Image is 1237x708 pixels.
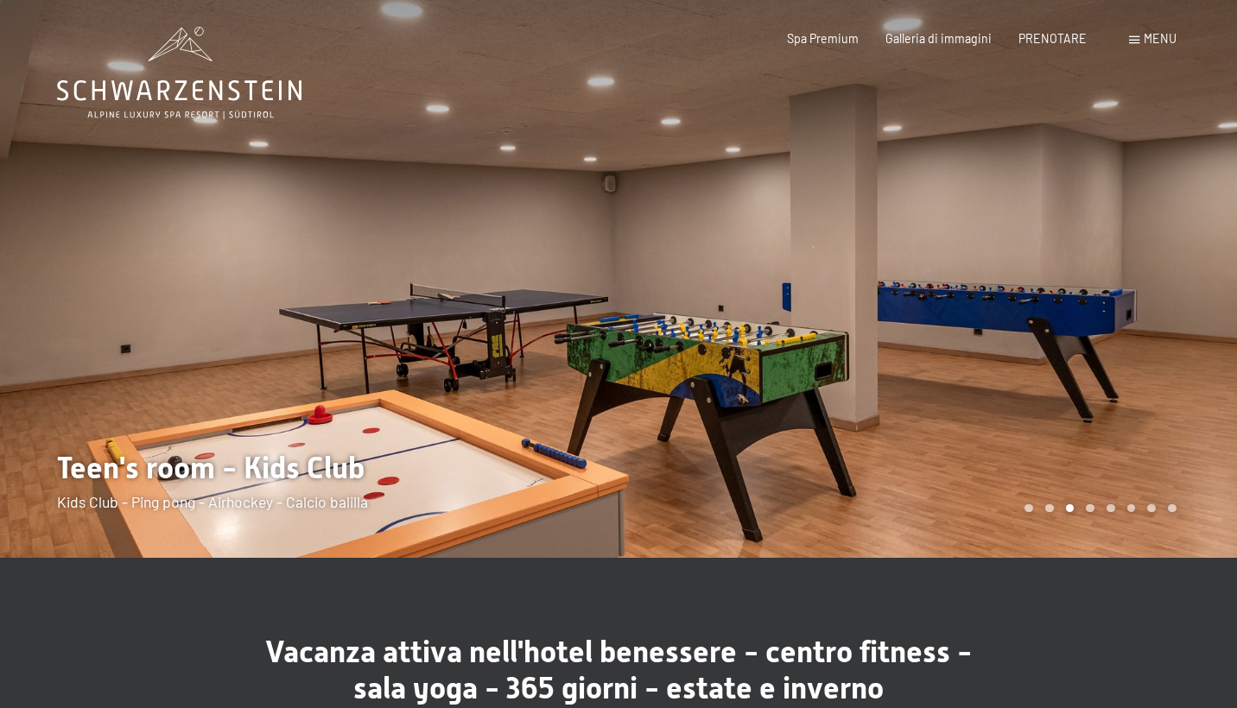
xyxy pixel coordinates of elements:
[1168,504,1177,513] div: Carosello Pagina 8
[265,634,972,705] span: Vacanza attiva nell'hotel benessere - centro fitness - sala yoga - 365 giorni - estate e inverno
[1107,504,1115,513] div: Carosello Pagina 5
[1127,504,1136,513] div: Carosello Pagina 6
[1045,504,1054,513] div: Carousel Page 2
[1066,504,1075,513] div: Carousel Page 3 (Current Slide)
[1086,504,1094,513] div: Carosello Pagina 4
[1144,31,1177,46] span: MENU
[1147,504,1156,513] div: Carosello Pagina 7
[1024,504,1033,513] div: Carousel Page 1
[885,31,992,46] a: Galleria di immagini
[1018,31,1087,46] a: PRENOTARE
[787,31,859,46] a: Spa Premium
[1018,504,1176,513] div: Paginazione carosello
